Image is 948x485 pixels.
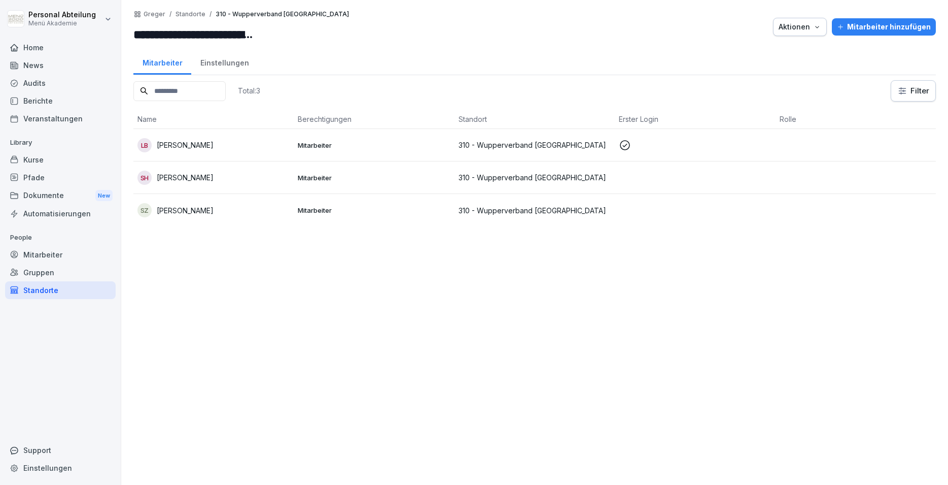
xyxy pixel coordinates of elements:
p: Mitarbeiter [298,173,450,182]
a: Mitarbeiter [5,246,116,264]
button: Filter [891,81,935,101]
th: Rolle [776,110,936,129]
a: Audits [5,74,116,92]
p: / [209,11,212,18]
p: [PERSON_NAME] [157,172,214,183]
th: Berechtigungen [294,110,454,129]
div: Dokumente [5,186,116,205]
a: Greger [144,11,165,18]
p: Total: 3 [238,86,260,95]
th: Erster Login [615,110,775,129]
th: Standort [454,110,615,129]
p: 310 - Wupperverband [GEOGRAPHIC_DATA] [459,172,611,183]
a: Home [5,39,116,56]
div: LB [137,138,152,152]
a: Pfade [5,169,116,186]
a: Mitarbeiter [133,49,191,75]
a: Kurse [5,151,116,169]
div: Filter [897,86,929,96]
a: Standorte [5,281,116,299]
p: 310 - Wupperverband [GEOGRAPHIC_DATA] [459,205,611,216]
p: Menü Akademie [28,20,96,27]
div: Mitarbeiter hinzufügen [837,21,931,33]
p: Mitarbeiter [298,206,450,215]
a: News [5,56,116,74]
a: Automatisierungen [5,205,116,222]
p: Personal Abteilung [28,11,96,19]
div: Support [5,441,116,459]
p: / [169,11,171,18]
a: DokumenteNew [5,186,116,205]
button: Mitarbeiter hinzufügen [832,18,936,36]
a: Gruppen [5,264,116,281]
div: Aktionen [779,21,821,33]
p: Library [5,135,116,151]
div: SH [137,171,152,185]
a: Berichte [5,92,116,110]
p: [PERSON_NAME] [157,140,214,150]
p: Mitarbeiter [298,141,450,150]
p: People [5,230,116,246]
div: SZ [137,203,152,217]
p: [PERSON_NAME] [157,205,214,216]
a: Einstellungen [191,49,258,75]
a: Veranstaltungen [5,110,116,127]
button: Aktionen [773,18,827,36]
p: 310 - Wupperverband [GEOGRAPHIC_DATA] [459,140,611,150]
a: Einstellungen [5,459,116,477]
p: 310 - Wupperverband [GEOGRAPHIC_DATA] [216,11,349,18]
th: Name [133,110,294,129]
p: Standorte [175,11,205,18]
div: New [95,190,113,202]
